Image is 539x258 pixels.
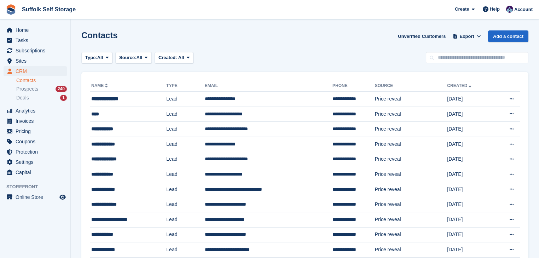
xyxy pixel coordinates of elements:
a: Prospects 240 [16,85,67,93]
span: CRM [16,66,58,76]
th: Source [375,80,447,92]
img: William Notcutt [506,6,513,13]
td: Lead [166,122,205,137]
td: Lead [166,137,205,152]
th: Phone [332,80,375,92]
a: menu [4,157,67,167]
span: Create [455,6,469,13]
span: Protection [16,147,58,157]
a: Name [91,83,109,88]
th: Type [166,80,205,92]
a: menu [4,66,67,76]
img: stora-icon-8386f47178a22dfd0bd8f6a31ec36ba5ce8667c1dd55bd0f319d3a0aa187defe.svg [6,4,16,15]
a: Suffolk Self Storage [19,4,79,15]
span: All [97,54,103,61]
span: Storefront [6,183,70,190]
a: menu [4,116,67,126]
span: Analytics [16,106,58,116]
td: Lead [166,107,205,122]
button: Export [451,30,482,42]
span: Subscriptions [16,46,58,56]
td: [DATE] [447,212,493,227]
span: Settings [16,157,58,167]
h1: Contacts [81,30,118,40]
a: menu [4,192,67,202]
a: Preview store [58,193,67,201]
td: [DATE] [447,167,493,182]
span: Online Store [16,192,58,202]
td: Lead [166,182,205,197]
button: Type: All [81,52,112,64]
td: Price reveal [375,107,447,122]
td: Lead [166,227,205,242]
td: [DATE] [447,152,493,167]
span: Invoices [16,116,58,126]
span: Prospects [16,86,38,92]
a: menu [4,46,67,56]
td: Lead [166,212,205,227]
span: Tasks [16,35,58,45]
td: Price reveal [375,212,447,227]
span: Pricing [16,126,58,136]
td: Price reveal [375,197,447,212]
td: Price reveal [375,182,447,197]
a: Contacts [16,77,67,84]
span: All [178,55,184,60]
span: Capital [16,167,58,177]
td: Price reveal [375,122,447,137]
td: Price reveal [375,227,447,242]
a: menu [4,35,67,45]
td: Lead [166,197,205,212]
button: Source: All [115,52,152,64]
a: Unverified Customers [395,30,448,42]
a: menu [4,25,67,35]
td: Price reveal [375,167,447,182]
td: [DATE] [447,182,493,197]
span: Coupons [16,137,58,147]
span: Created: [158,55,177,60]
span: All [137,54,143,61]
td: Price reveal [375,137,447,152]
td: Lead [166,152,205,167]
a: menu [4,147,67,157]
td: [DATE] [447,227,493,242]
td: [DATE] [447,107,493,122]
span: Home [16,25,58,35]
span: Type: [85,54,97,61]
td: Price reveal [375,152,447,167]
span: Account [514,6,533,13]
a: menu [4,126,67,136]
td: [DATE] [447,92,493,107]
td: Price reveal [375,92,447,107]
a: menu [4,137,67,147]
a: menu [4,106,67,116]
div: 240 [56,86,67,92]
span: Source: [119,54,136,61]
td: [DATE] [447,137,493,152]
td: Lead [166,167,205,182]
a: menu [4,56,67,66]
span: Help [490,6,500,13]
th: Email [205,80,332,92]
span: Deals [16,94,29,101]
span: Export [460,33,474,40]
td: Price reveal [375,242,447,258]
td: [DATE] [447,197,493,212]
td: Lead [166,242,205,258]
button: Created: All [155,52,193,64]
a: Deals 1 [16,94,67,102]
a: menu [4,167,67,177]
a: Add a contact [488,30,528,42]
div: 1 [60,95,67,101]
a: Created [447,83,473,88]
td: Lead [166,92,205,107]
span: Sites [16,56,58,66]
td: [DATE] [447,122,493,137]
td: [DATE] [447,242,493,258]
